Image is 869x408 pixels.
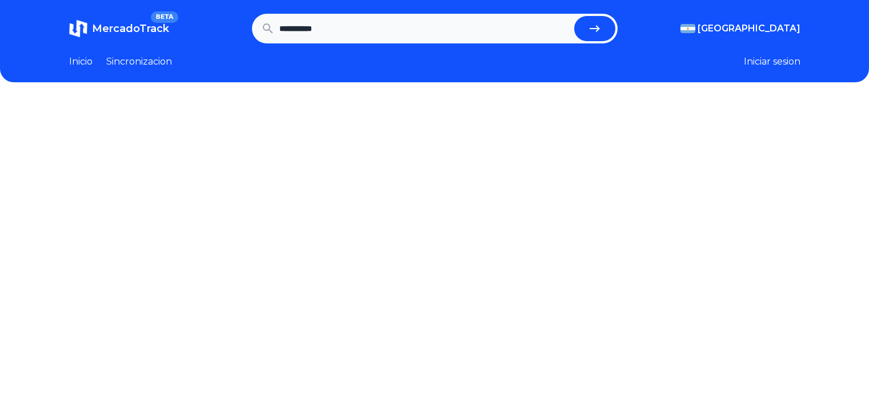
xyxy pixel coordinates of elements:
[744,55,800,69] button: Iniciar sesion
[680,22,800,35] button: [GEOGRAPHIC_DATA]
[680,24,695,33] img: Argentina
[69,19,169,38] a: MercadoTrackBETA
[69,55,93,69] a: Inicio
[106,55,172,69] a: Sincronizacion
[698,22,800,35] span: [GEOGRAPHIC_DATA]
[151,11,178,23] span: BETA
[92,22,169,35] span: MercadoTrack
[69,19,87,38] img: MercadoTrack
